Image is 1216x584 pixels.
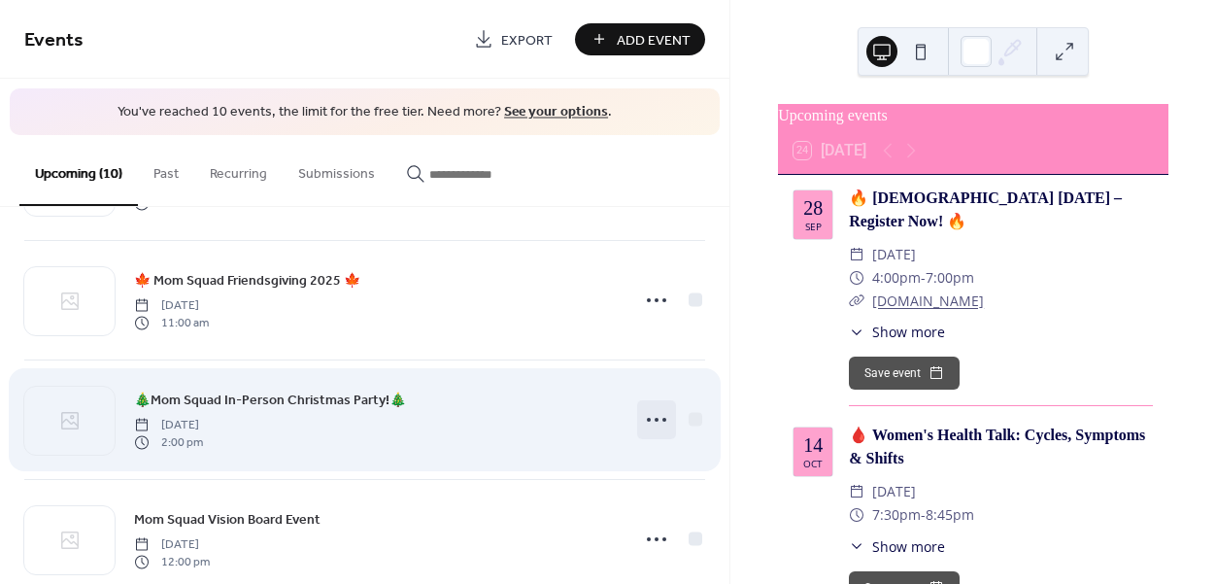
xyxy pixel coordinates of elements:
[134,509,321,530] span: Mom Squad Vision Board Event
[134,535,210,553] span: [DATE]
[849,322,945,342] button: ​Show more
[849,290,864,313] div: ​
[134,390,406,410] span: 🎄Mom Squad In-Person Christmas Party!🎄
[134,315,209,332] span: 11:00 am
[24,21,84,59] span: Events
[872,503,921,527] span: 7:30pm
[921,503,926,527] span: -
[849,266,864,290] div: ​
[134,389,406,411] a: 🎄Mom Squad In-Person Christmas Party!🎄
[926,266,974,290] span: 7:00pm
[872,266,921,290] span: 4:00pm
[849,536,864,557] div: ​
[872,480,916,503] span: [DATE]
[849,536,945,557] button: ​Show more
[921,266,926,290] span: -
[134,554,210,571] span: 12:00 pm
[134,416,203,433] span: [DATE]
[872,322,945,342] span: Show more
[778,104,1168,127] div: Upcoming events
[849,424,1153,470] div: 🩸 Women's Health Talk: Cycles, Symptoms & Shifts
[849,480,864,503] div: ​
[134,270,360,291] span: 🍁 Mom Squad Friendsgiving 2025 🍁
[134,508,321,531] a: Mom Squad Vision Board Event
[849,322,864,342] div: ​
[849,243,864,266] div: ​
[138,135,194,204] button: Past
[803,198,823,218] div: 28
[803,435,823,455] div: 14
[194,135,283,204] button: Recurring
[849,357,960,390] button: Save event
[872,536,945,557] span: Show more
[805,222,822,231] div: Sep
[872,292,984,310] a: [DOMAIN_NAME]
[134,296,209,314] span: [DATE]
[504,99,608,125] a: See your options
[849,189,1122,229] a: 🔥 [DEMOGRAPHIC_DATA] [DATE] – Register Now! 🔥
[19,135,138,206] button: Upcoming (10)
[134,269,360,292] a: 🍁 Mom Squad Friendsgiving 2025 🍁
[134,434,203,452] span: 2:00 pm
[872,243,916,266] span: [DATE]
[283,135,390,204] button: Submissions
[459,23,567,55] a: Export
[29,103,700,122] span: You've reached 10 events, the limit for the free tier. Need more? .
[926,503,974,527] span: 8:45pm
[501,30,553,51] span: Export
[849,503,864,527] div: ​
[803,459,823,468] div: Oct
